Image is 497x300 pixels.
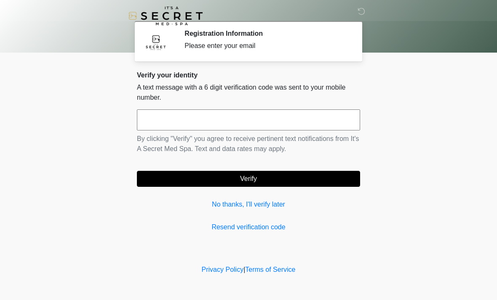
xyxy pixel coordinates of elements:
[137,222,360,232] a: Resend verification code
[137,134,360,154] p: By clicking "Verify" you agree to receive pertinent text notifications from It's A Secret Med Spa...
[143,29,168,55] img: Agent Avatar
[137,71,360,79] h2: Verify your identity
[137,82,360,103] p: A text message with a 6 digit verification code was sent to your mobile number.
[245,266,295,273] a: Terms of Service
[137,171,360,187] button: Verify
[202,266,244,273] a: Privacy Policy
[128,6,203,25] img: It's A Secret Med Spa Logo
[243,266,245,273] a: |
[184,41,347,51] div: Please enter your email
[137,199,360,210] a: No thanks, I'll verify later
[184,29,347,37] h2: Registration Information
